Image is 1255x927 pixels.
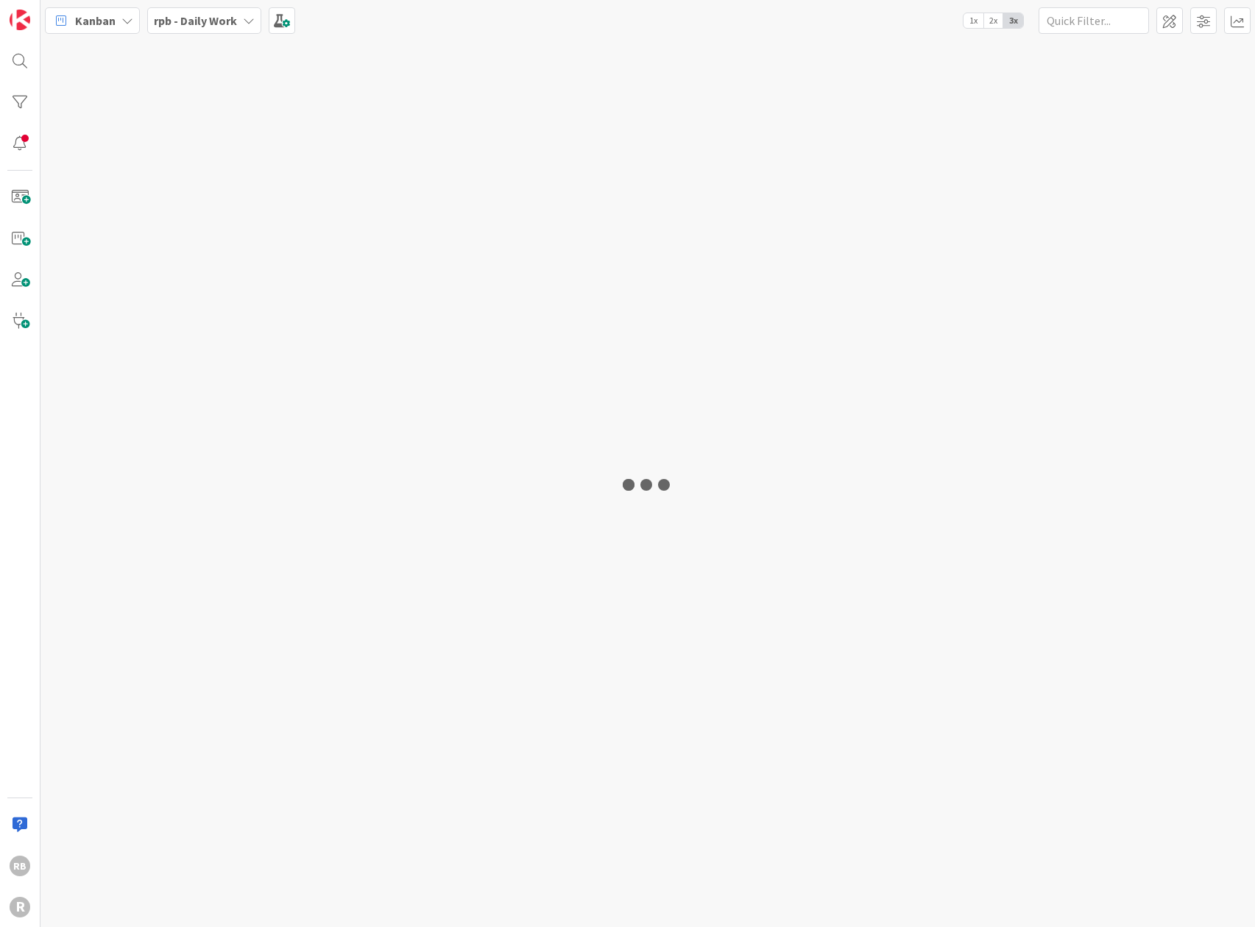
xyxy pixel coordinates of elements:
[1003,13,1023,28] span: 3x
[1039,7,1149,34] input: Quick Filter...
[154,13,237,28] b: rpb - Daily Work
[964,13,983,28] span: 1x
[983,13,1003,28] span: 2x
[75,12,116,29] span: Kanban
[10,10,30,30] img: Visit kanbanzone.com
[10,897,30,917] div: R
[10,856,30,876] div: RB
